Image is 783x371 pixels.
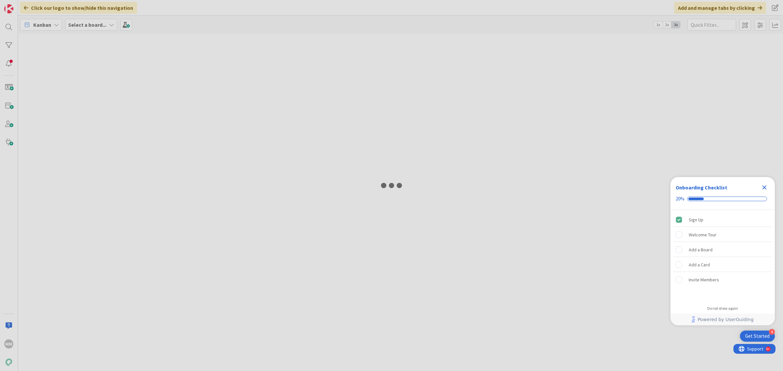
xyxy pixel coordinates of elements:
div: Add a Card is incomplete. [673,258,772,272]
div: Checklist items [670,210,775,302]
a: Powered by UserGuiding [674,314,772,325]
div: Sign Up [689,216,703,224]
div: Get Started [745,333,770,339]
div: Sign Up is complete. [673,213,772,227]
div: Add a Board [689,246,713,254]
div: 20% [676,196,684,202]
div: Open Get Started checklist, remaining modules: 4 [740,331,775,342]
div: Do not show again [707,306,738,311]
div: Add a Card [689,261,710,269]
div: Checklist progress: 20% [676,196,770,202]
div: 9+ [33,3,36,8]
div: Add a Board is incomplete. [673,243,772,257]
div: Checklist Container [670,177,775,325]
span: Support [14,1,30,9]
div: Welcome Tour is incomplete. [673,228,772,242]
div: Invite Members is incomplete. [673,273,772,287]
div: Close Checklist [759,182,770,193]
div: Footer [670,314,775,325]
div: Invite Members [689,276,719,284]
div: Welcome Tour [689,231,716,239]
div: Onboarding Checklist [676,184,727,191]
div: 4 [769,329,775,335]
span: Powered by UserGuiding [698,316,754,323]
